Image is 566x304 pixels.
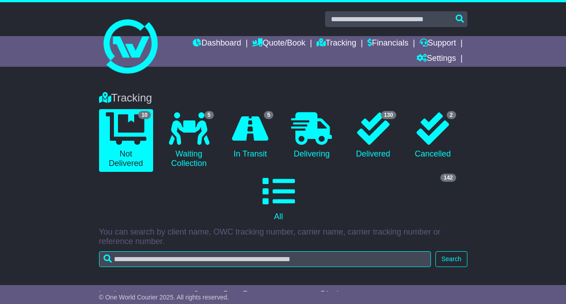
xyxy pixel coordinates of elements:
[435,251,467,267] button: Search
[99,109,153,172] a: 10 Not Delivered
[204,111,214,119] span: 5
[225,109,276,162] a: 5 In Transit
[348,109,398,162] a: 130 Delivered
[99,172,458,225] a: 142 All
[321,290,369,299] div: Display
[99,290,185,299] div: Invoice
[367,36,408,51] a: Financials
[138,111,150,119] span: 10
[252,36,305,51] a: Quote/Book
[99,227,467,247] p: You can search by client name, OWC tracking number, carrier name, carrier tracking number or refe...
[440,174,456,182] span: 142
[285,109,339,162] a: Delivering
[417,51,456,67] a: Settings
[420,36,456,51] a: Support
[447,111,456,119] span: 2
[99,294,229,301] span: © One World Courier 2025. All rights reserved.
[193,290,310,299] div: Custom Date Range
[95,92,472,105] div: Tracking
[381,111,396,119] span: 130
[317,36,356,51] a: Tracking
[162,109,216,172] a: 5 Waiting Collection
[193,36,241,51] a: Dashboard
[264,111,273,119] span: 5
[408,109,458,162] a: 2 Cancelled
